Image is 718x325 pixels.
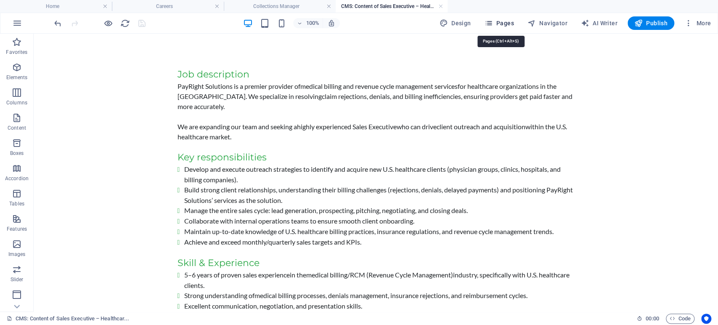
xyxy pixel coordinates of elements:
button: More [681,16,714,30]
p: Features [7,226,27,232]
i: Reload page [120,19,130,28]
p: Boxes [10,150,24,157]
button: Code [666,314,694,324]
i: Undo: Change pages (Ctrl+Z) [53,19,63,28]
p: Content [8,125,26,131]
p: Elements [6,74,28,81]
a: Click to cancel selection. Double-click to open Pages [7,314,129,324]
p: Favorites [6,49,27,56]
h4: CMS: Content of Sales Executive – Healthcar... [336,2,448,11]
button: AI Writer [578,16,621,30]
button: Design [436,16,474,30]
h4: Collections Manager [224,2,336,11]
button: Publish [628,16,674,30]
button: 100% [293,18,323,28]
i: On resize automatically adjust zoom level to fit chosen device. [328,19,335,27]
p: Tables [9,200,24,207]
span: AI Writer [581,19,617,27]
button: reload [120,18,130,28]
button: Click here to leave preview mode and continue editing [103,18,113,28]
span: 00 00 [646,314,659,324]
button: Navigator [524,16,571,30]
button: Pages [481,16,517,30]
h6: 100% [306,18,319,28]
span: Pages [484,19,514,27]
span: Navigator [527,19,567,27]
p: Columns [6,99,27,106]
button: undo [53,18,63,28]
p: Images [8,251,26,258]
span: : [652,315,653,322]
span: More [684,19,711,27]
p: Slider [11,276,24,283]
h4: Careers [112,2,224,11]
span: Code [670,314,691,324]
span: Publish [634,19,668,27]
p: Accordion [5,175,29,182]
span: Design [440,19,471,27]
button: Usercentrics [701,314,711,324]
h6: Session time [637,314,659,324]
div: Design (Ctrl+Alt+Y) [436,16,474,30]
